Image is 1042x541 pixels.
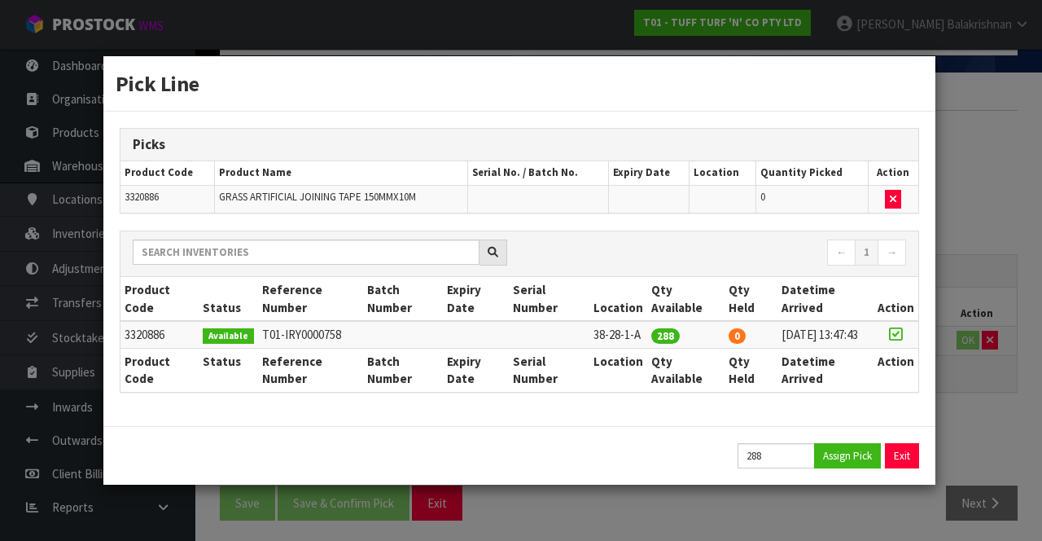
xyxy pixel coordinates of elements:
[215,161,467,185] th: Product Name
[873,348,918,391] th: Action
[777,277,873,321] th: Datetime Arrived
[878,240,906,266] a: →
[363,277,443,321] th: Batch Number
[219,190,416,204] span: GRASS ARTIFICIAL JOINING TAPE 150MMX10M
[509,348,589,391] th: Serial Number
[756,161,868,185] th: Quantity Picked
[116,68,923,99] h3: Pick Line
[509,277,589,321] th: Serial Number
[133,137,906,152] h3: Picks
[777,348,873,391] th: Datetime Arrived
[608,161,689,185] th: Expiry Date
[651,328,680,344] span: 288
[443,277,509,321] th: Expiry Date
[647,277,725,321] th: Qty Available
[690,161,756,185] th: Location
[199,348,258,391] th: Status
[589,277,647,321] th: Location
[120,348,199,391] th: Product Code
[777,321,873,348] td: [DATE] 13:47:43
[120,161,215,185] th: Product Code
[258,277,363,321] th: Reference Number
[814,443,881,468] button: Assign Pick
[647,348,725,391] th: Qty Available
[133,240,479,265] input: Search inventories
[467,161,608,185] th: Serial No. / Batch No.
[725,348,777,391] th: Qty Held
[589,348,647,391] th: Location
[855,240,878,266] a: 1
[120,277,199,321] th: Product Code
[532,240,906,268] nav: Page navigation
[729,328,746,344] span: 0
[258,348,363,391] th: Reference Number
[738,443,815,468] input: Quantity Picked
[725,277,777,321] th: Qty Held
[199,277,258,321] th: Status
[885,443,919,468] button: Exit
[258,321,363,348] td: T01-IRY0000758
[589,321,647,348] td: 38-28-1-A
[363,348,443,391] th: Batch Number
[443,348,509,391] th: Expiry Date
[873,277,918,321] th: Action
[120,321,199,348] td: 3320886
[203,328,254,345] span: Available
[125,190,159,204] span: 3320886
[868,161,918,185] th: Action
[827,240,856,266] a: ←
[760,190,765,204] span: 0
